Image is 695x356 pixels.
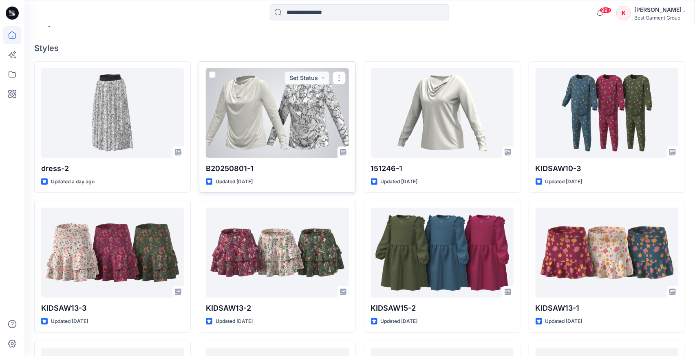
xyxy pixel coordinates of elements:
a: KIDSAW13-2 [206,208,349,298]
p: Updated [DATE] [51,317,88,326]
h4: Styles [34,43,685,53]
p: KIDSAW13-2 [206,303,349,314]
a: KIDSAW13-1 [536,208,678,298]
a: 151246-1 [371,68,514,158]
p: KIDSAW15-2 [371,303,514,314]
p: KIDSAW13-1 [536,303,678,314]
p: KIDSAW10-3 [536,163,678,174]
p: KIDSAW13-3 [41,303,184,314]
p: B20250801-1 [206,163,349,174]
div: [PERSON_NAME] . [634,5,685,15]
p: Updated [DATE] [216,178,253,186]
a: KIDSAW10-3 [536,68,678,158]
p: Updated [DATE] [545,317,582,326]
p: Updated [DATE] [216,317,253,326]
a: KIDSAW15-2 [371,208,514,298]
p: 151246-1 [371,163,514,174]
p: dress-2 [41,163,184,174]
span: 99+ [600,7,612,13]
div: K [616,6,631,20]
div: Best Garment Group [634,15,685,21]
a: B20250801-1 [206,68,349,158]
p: Updated [DATE] [381,317,418,326]
p: Updated a day ago [51,178,95,186]
a: dress-2 [41,68,184,158]
h2: Explore [34,14,75,27]
p: Updated [DATE] [545,178,582,186]
a: KIDSAW13-3 [41,208,184,298]
p: Updated [DATE] [381,178,418,186]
